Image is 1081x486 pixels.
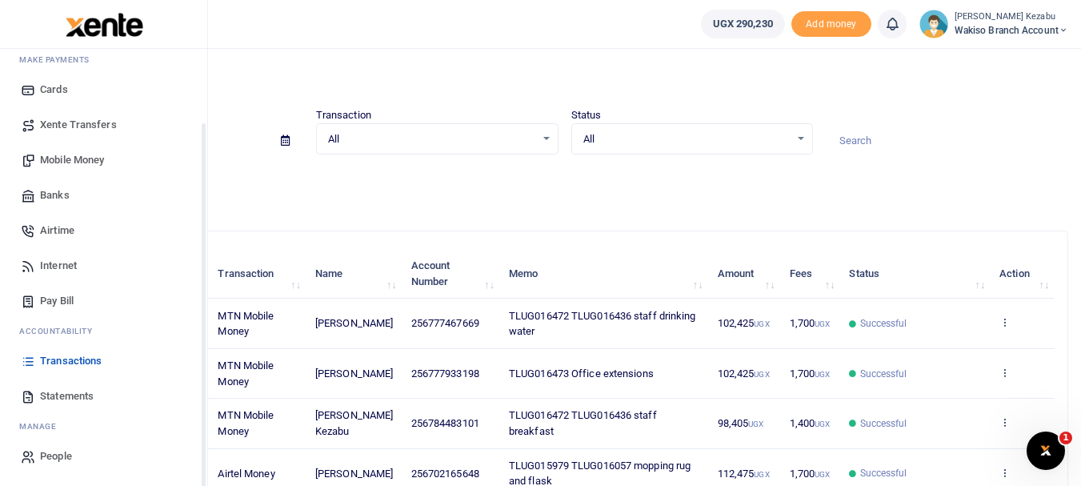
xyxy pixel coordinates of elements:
[815,470,830,479] small: UGX
[411,368,479,380] span: 256777933198
[13,319,194,343] li: Ac
[40,187,70,203] span: Banks
[315,317,393,329] span: [PERSON_NAME]
[40,223,74,239] span: Airtime
[860,367,907,381] span: Successful
[315,409,393,437] span: [PERSON_NAME] Kezabu
[61,69,1068,86] h4: Transactions
[218,409,274,437] span: MTN Mobile Money
[40,82,68,98] span: Cards
[316,107,371,123] label: Transaction
[13,379,194,414] a: Statements
[315,368,393,380] span: [PERSON_NAME]
[411,317,479,329] span: 256777467669
[40,448,72,464] span: People
[701,10,785,38] a: UGX 290,230
[708,249,780,299] th: Amount: activate to sort column ascending
[790,317,831,329] span: 1,700
[718,368,770,380] span: 102,425
[860,466,907,480] span: Successful
[61,174,1068,191] p: Download
[815,420,830,428] small: UGX
[27,420,57,432] span: anage
[40,293,74,309] span: Pay Bill
[13,178,194,213] a: Banks
[40,258,77,274] span: Internet
[13,283,194,319] a: Pay Bill
[791,11,871,38] li: Toup your wallet
[13,213,194,248] a: Airtime
[31,325,92,337] span: countability
[1027,432,1065,470] iframe: Intercom live chat
[40,388,94,404] span: Statements
[13,143,194,178] a: Mobile Money
[218,359,274,388] span: MTN Mobile Money
[209,249,306,299] th: Transaction: activate to sort column ascending
[64,18,143,30] a: logo-small logo-large logo-large
[815,370,830,379] small: UGX
[754,319,769,328] small: UGX
[13,72,194,107] a: Cards
[66,13,143,37] img: logo-large
[955,23,1068,38] span: Wakiso branch account
[754,470,769,479] small: UGX
[955,10,1068,24] small: [PERSON_NAME] Kezabu
[40,353,102,369] span: Transactions
[218,468,274,480] span: Airtel Money
[919,10,1068,38] a: profile-user [PERSON_NAME] Kezabu Wakiso branch account
[13,414,194,439] li: M
[718,317,770,329] span: 102,425
[840,249,991,299] th: Status: activate to sort column ascending
[860,416,907,431] span: Successful
[40,117,117,133] span: Xente Transfers
[791,17,871,29] a: Add money
[500,249,709,299] th: Memo: activate to sort column ascending
[860,316,907,331] span: Successful
[790,417,831,429] span: 1,400
[40,152,104,168] span: Mobile Money
[695,10,791,38] li: Wallet ballance
[713,16,773,32] span: UGX 290,230
[1059,432,1072,444] span: 1
[790,468,831,480] span: 1,700
[718,468,770,480] span: 112,475
[315,468,393,480] span: [PERSON_NAME]
[509,409,657,437] span: TLUG016472 TLUG016436 staff breakfast
[790,368,831,380] span: 1,700
[218,310,274,338] span: MTN Mobile Money
[718,417,764,429] span: 98,405
[402,249,499,299] th: Account Number: activate to sort column ascending
[509,310,696,338] span: TLUG016472 TLUG016436 staff drinking water
[27,54,90,66] span: ake Payments
[13,439,194,474] a: People
[583,131,791,147] span: All
[571,107,602,123] label: Status
[306,249,402,299] th: Name: activate to sort column ascending
[754,370,769,379] small: UGX
[13,107,194,143] a: Xente Transfers
[13,47,194,72] li: M
[991,249,1055,299] th: Action: activate to sort column ascending
[815,319,830,328] small: UGX
[919,10,948,38] img: profile-user
[780,249,840,299] th: Fees: activate to sort column ascending
[13,248,194,283] a: Internet
[748,420,763,428] small: UGX
[509,368,654,380] span: TLUG016473 Office extensions
[791,11,871,38] span: Add money
[328,131,535,147] span: All
[826,127,1068,155] input: Search
[411,417,479,429] span: 256784483101
[13,343,194,379] a: Transactions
